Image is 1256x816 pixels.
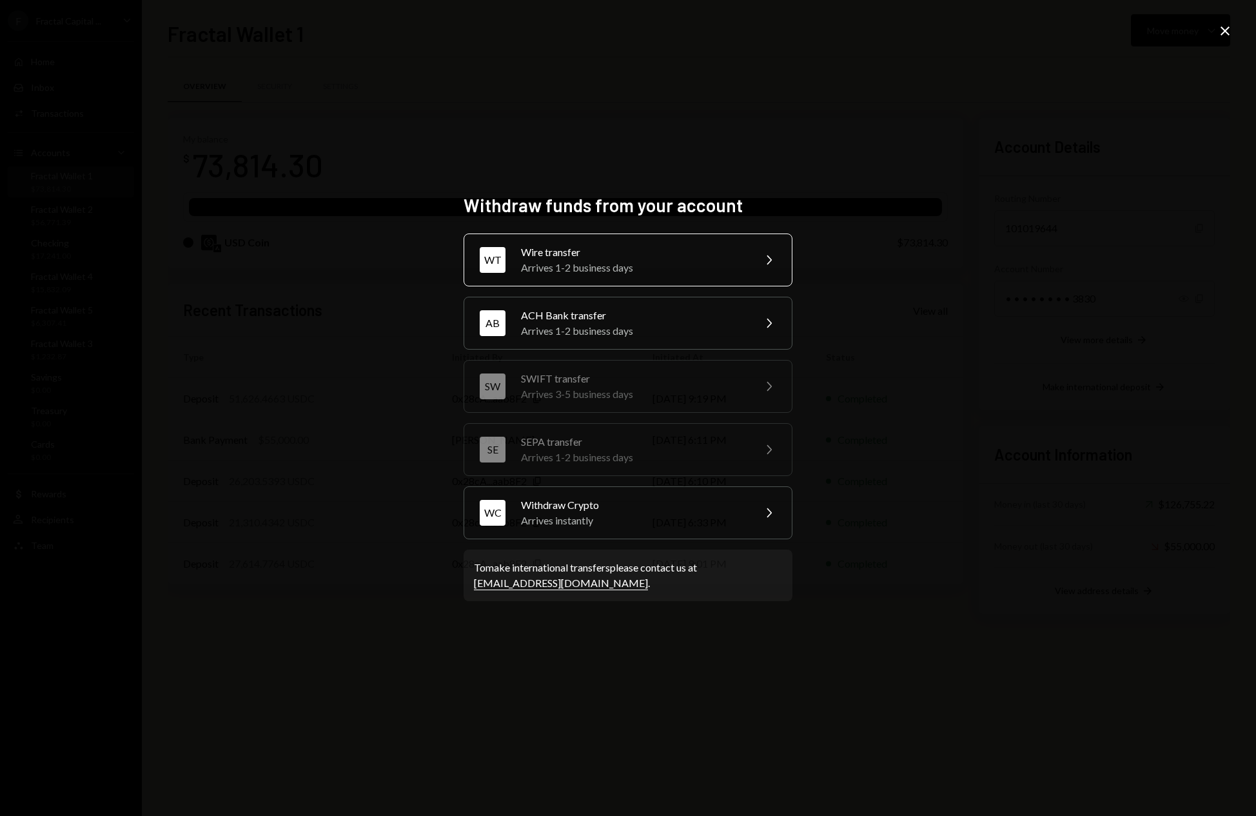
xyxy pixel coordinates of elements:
div: SEPA transfer [521,434,745,450]
div: Withdraw Crypto [521,497,745,513]
div: Arrives 3-5 business days [521,386,745,402]
button: SESEPA transferArrives 1-2 business days [464,423,792,476]
div: WT [480,247,505,273]
div: Arrives 1-2 business days [521,323,745,339]
div: To make international transfers please contact us at . [474,560,782,591]
div: Arrives 1-2 business days [521,260,745,275]
div: SWIFT transfer [521,371,745,386]
div: Arrives instantly [521,513,745,528]
div: Wire transfer [521,244,745,260]
div: Arrives 1-2 business days [521,450,745,465]
h2: Withdraw funds from your account [464,193,792,218]
button: WCWithdraw CryptoArrives instantly [464,486,792,539]
button: WTWire transferArrives 1-2 business days [464,234,792,286]
div: ACH Bank transfer [521,308,745,323]
div: AB [480,310,505,336]
button: ABACH Bank transferArrives 1-2 business days [464,297,792,350]
a: [EMAIL_ADDRESS][DOMAIN_NAME] [474,577,648,590]
div: WC [480,500,505,526]
div: SE [480,437,505,463]
button: SWSWIFT transferArrives 3-5 business days [464,360,792,413]
div: SW [480,373,505,399]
